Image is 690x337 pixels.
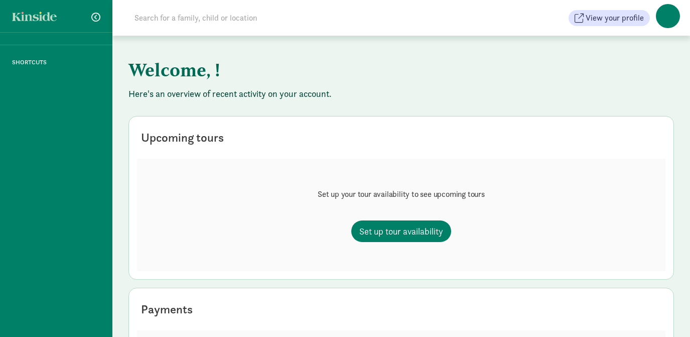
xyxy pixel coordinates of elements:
[128,8,410,28] input: Search for a family, child or location
[359,224,443,238] span: Set up tour availability
[351,220,451,242] a: Set up tour availability
[569,10,650,26] button: View your profile
[128,88,674,100] p: Here's an overview of recent activity on your account.
[141,129,224,147] div: Upcoming tours
[141,300,193,318] div: Payments
[318,188,485,200] p: Set up your tour availability to see upcoming tours
[586,12,644,24] span: View your profile
[128,52,625,88] h1: Welcome, !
